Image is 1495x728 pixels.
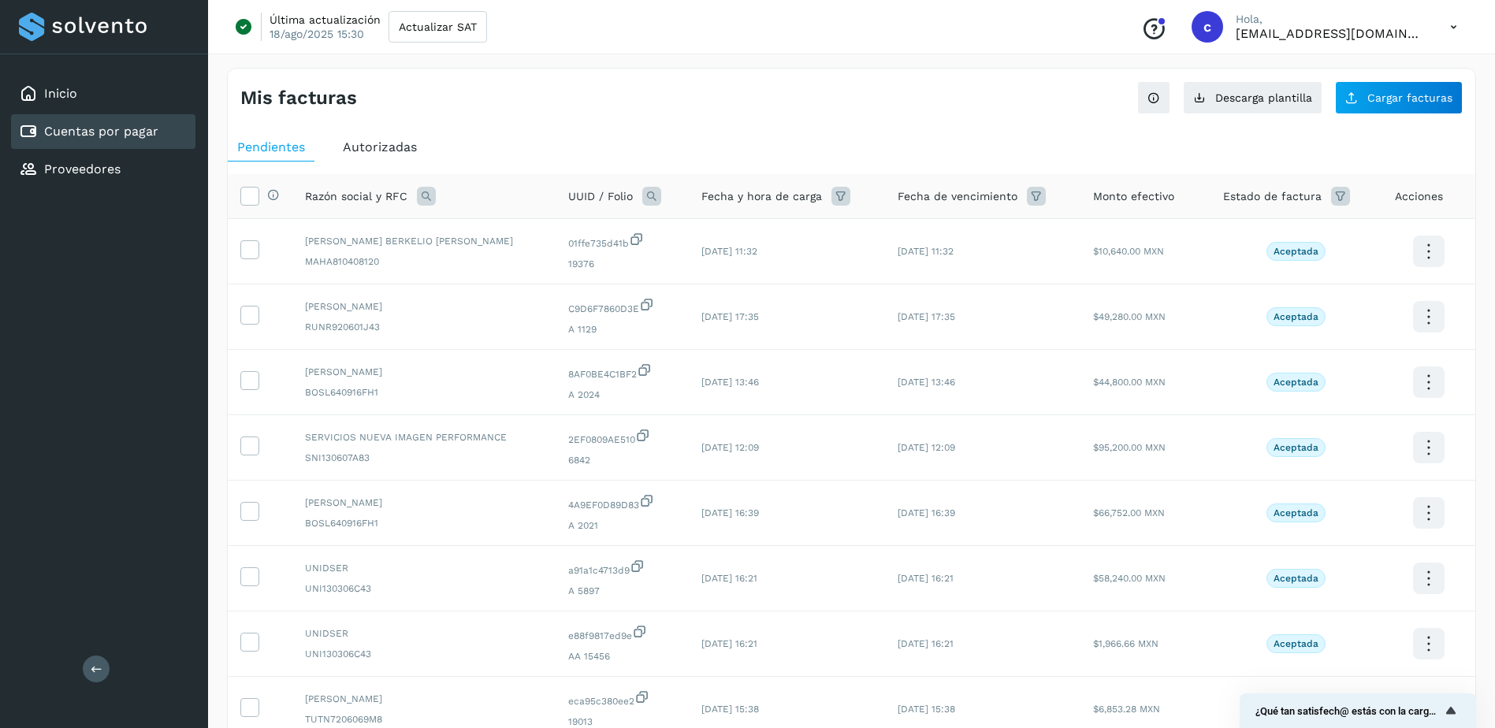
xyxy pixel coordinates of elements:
span: Acciones [1395,188,1443,205]
span: [DATE] 12:09 [701,442,759,453]
span: $66,752.00 MXN [1093,507,1165,518]
span: [DATE] 16:39 [898,507,955,518]
span: Monto efectivo [1093,188,1174,205]
span: Descarga plantilla [1215,92,1312,103]
span: Autorizadas [343,139,417,154]
span: $44,800.00 MXN [1093,377,1166,388]
span: $49,280.00 MXN [1093,311,1166,322]
span: [DATE] 16:21 [701,573,757,584]
span: [DATE] 11:32 [701,246,757,257]
p: Aceptada [1274,246,1318,257]
span: MAHA810408120 [305,254,543,269]
span: UNI130306C43 [305,581,543,596]
span: [DATE] 16:21 [898,573,954,584]
span: 4A9EF0D89D83 [568,493,676,512]
span: BOSL640916FH1 [305,516,543,530]
a: Proveedores [44,162,121,176]
span: $58,240.00 MXN [1093,573,1166,584]
span: [DATE] 12:09 [898,442,955,453]
p: Última actualización [270,13,381,27]
button: Cargar facturas [1335,81,1463,114]
a: Inicio [44,86,77,101]
span: UNIDSER [305,626,543,641]
span: [DATE] 17:35 [701,311,759,322]
span: AA 15456 [568,649,676,663]
span: [PERSON_NAME] [305,299,543,314]
span: [DATE] 17:35 [898,311,955,322]
p: Hola, [1236,13,1425,26]
p: cxp@53cargo.com [1236,26,1425,41]
span: [PERSON_NAME] [305,365,543,379]
span: Fecha y hora de carga [701,188,822,205]
span: A 2021 [568,518,676,533]
span: e88f9817ed9e [568,624,676,643]
span: A 5897 [568,584,676,598]
span: TUTN7206069M8 [305,712,543,726]
span: Cargar facturas [1367,92,1452,103]
span: a91a1c4713d9 [568,559,676,578]
div: Proveedores [11,152,195,187]
button: Mostrar encuesta - ¿Qué tan satisfech@ estás con la carga de tus facturas? [1255,701,1460,720]
span: Pendientes [237,139,305,154]
span: $1,966.66 MXN [1093,638,1158,649]
span: 6842 [568,453,676,467]
span: [DATE] 16:21 [898,638,954,649]
a: Cuentas por pagar [44,124,158,139]
span: Estado de factura [1223,188,1322,205]
span: [PERSON_NAME] [305,496,543,510]
span: $6,853.28 MXN [1093,704,1160,715]
span: ¿Qué tan satisfech@ estás con la carga de tus facturas? [1255,705,1441,717]
p: Aceptada [1274,638,1318,649]
span: A 1129 [568,322,676,336]
span: Fecha de vencimiento [898,188,1017,205]
span: SERVICIOS NUEVA IMAGEN PERFORMANCE [305,430,543,444]
span: [DATE] 13:46 [898,377,955,388]
div: Inicio [11,76,195,111]
span: C9D6F7860D3E [568,297,676,316]
p: Aceptada [1274,311,1318,322]
span: A 2024 [568,388,676,402]
span: 19376 [568,257,676,271]
span: [PERSON_NAME] BERKELIO [PERSON_NAME] [305,234,543,248]
p: Aceptada [1274,377,1318,388]
span: 2EF0809AE510 [568,428,676,447]
span: [DATE] 16:21 [701,638,757,649]
p: 18/ago/2025 15:30 [270,27,364,41]
span: RUNR920601J43 [305,320,543,334]
span: 01ffe735d41b [568,232,676,251]
span: [DATE] 15:38 [898,704,955,715]
span: 8AF0BE4C1BF2 [568,362,676,381]
p: Aceptada [1274,442,1318,453]
button: Descarga plantilla [1183,81,1322,114]
span: [DATE] 15:38 [701,704,759,715]
p: Aceptada [1274,573,1318,584]
span: eca95c380ee2 [568,689,676,708]
span: UUID / Folio [568,188,633,205]
span: UNI130306C43 [305,647,543,661]
span: Razón social y RFC [305,188,407,205]
button: Actualizar SAT [389,11,487,43]
p: Aceptada [1274,507,1318,518]
span: [DATE] 13:46 [701,377,759,388]
span: Actualizar SAT [399,21,477,32]
span: $95,200.00 MXN [1093,442,1166,453]
span: UNIDSER [305,561,543,575]
span: BOSL640916FH1 [305,385,543,399]
div: Cuentas por pagar [11,114,195,149]
span: [DATE] 11:32 [898,246,954,257]
span: [PERSON_NAME] [305,692,543,706]
span: $10,640.00 MXN [1093,246,1164,257]
span: SNI130607A83 [305,451,543,465]
span: [DATE] 16:39 [701,507,759,518]
h4: Mis facturas [240,87,357,110]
